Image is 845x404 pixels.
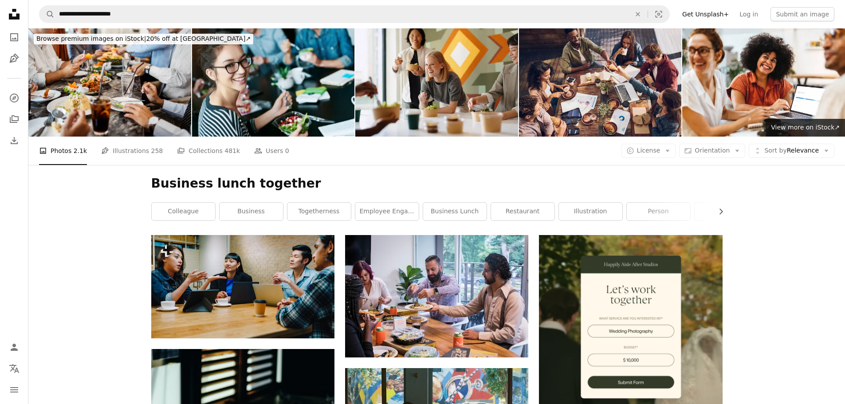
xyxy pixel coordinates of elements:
[637,147,660,154] span: License
[771,124,840,131] span: View more on iStock ↗
[5,338,23,356] a: Log in / Sign up
[770,7,834,21] button: Submit an image
[621,144,676,158] button: License
[682,28,845,137] img: Happy remote professionals collaborating on a project in a cafe
[151,282,334,290] a: Group of happy young Asia business coworkers using laptop in team casual meeting startup project ...
[734,7,763,21] a: Log in
[5,50,23,67] a: Illustrations
[713,203,723,220] button: scroll list to the right
[628,6,648,23] button: Clear
[285,146,289,156] span: 0
[224,146,240,156] span: 481k
[5,132,23,149] a: Download History
[151,235,334,338] img: Group of happy young Asia business coworkers using laptop in team casual meeting startup project ...
[766,119,845,137] a: View more on iStock↗
[679,144,745,158] button: Orientation
[5,28,23,46] a: Photos
[355,203,419,220] a: employee engagement
[151,146,163,156] span: 258
[28,28,259,50] a: Browse premium images on iStock|20% off at [GEOGRAPHIC_DATA]↗
[627,203,690,220] a: person
[695,147,730,154] span: Orientation
[39,5,670,23] form: Find visuals sitewide
[28,28,191,137] img: Business professionals at a restaurant having dinner
[559,203,622,220] a: illustration
[5,110,23,128] a: Collections
[254,137,289,165] a: Users 0
[764,146,819,155] span: Relevance
[648,6,669,23] button: Visual search
[36,35,251,42] span: 20% off at [GEOGRAPHIC_DATA] ↗
[345,292,528,300] a: man sits near woman
[423,203,487,220] a: business lunch
[152,203,215,220] a: colleague
[5,381,23,399] button: Menu
[220,203,283,220] a: business
[491,203,554,220] a: restaurant
[355,28,518,137] img: Diverse Group Sharing a Meal in a Modern Business Environment
[764,147,786,154] span: Sort by
[345,235,528,357] img: man sits near woman
[695,203,758,220] a: coworker
[287,203,351,220] a: togetherness
[5,360,23,377] button: Language
[36,35,146,42] span: Browse premium images on iStock |
[177,137,240,165] a: Collections 481k
[749,144,834,158] button: Sort byRelevance
[677,7,734,21] a: Get Unsplash+
[5,89,23,107] a: Explore
[151,176,723,192] h1: Business lunch together
[101,137,163,165] a: Illustrations 258
[519,28,682,137] img: Catching up on statistics while enjoying a good bite
[39,6,55,23] button: Search Unsplash
[192,28,355,137] img: Woman, portrait and lunch at meeting in office with smile, healthy salad and team building for bu...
